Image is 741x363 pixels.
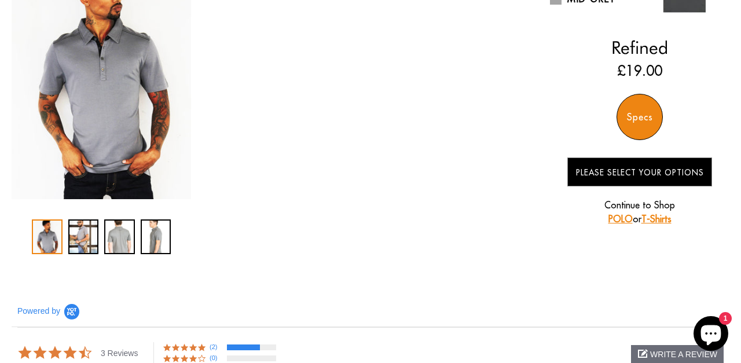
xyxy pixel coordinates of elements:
p: Continue to Shop or [567,198,712,226]
a: T-Shirts [641,213,672,225]
span: (0) [210,353,223,363]
a: POLO [608,213,633,225]
ins: £19.00 [617,60,662,81]
div: 1 / 4 [32,219,63,254]
button: Please Select Your Options [567,157,712,186]
span: Please Select Your Options [576,167,704,178]
div: 4 / 4 [141,219,171,254]
span: write a review [650,350,717,359]
h2: Refined [550,37,729,58]
span: 3 Reviews [101,345,138,358]
span: Powered by [17,306,60,316]
inbox-online-store-chat: Shopify online store chat [690,316,732,354]
div: 2 / 4 [68,219,99,254]
div: 3 / 4 [104,219,135,254]
div: Specs [617,94,663,140]
span: (2) [210,342,223,352]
